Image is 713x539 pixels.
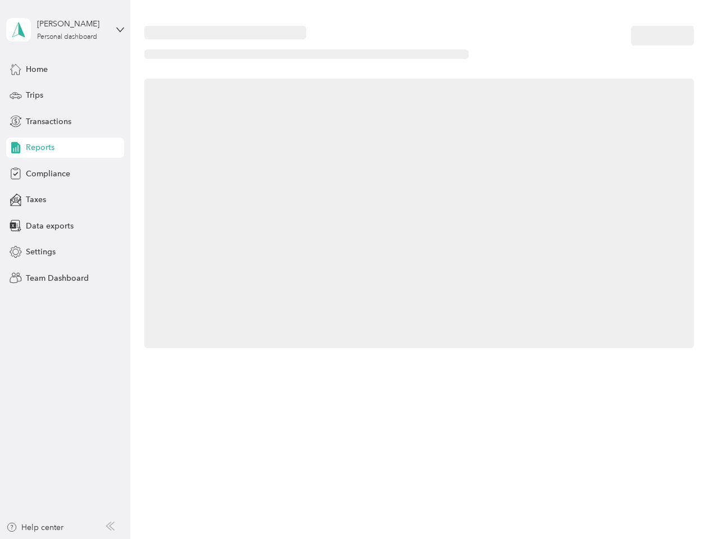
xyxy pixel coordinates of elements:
span: Trips [26,89,43,101]
span: Transactions [26,116,71,127]
span: Settings [26,246,56,258]
span: Home [26,63,48,75]
span: Team Dashboard [26,272,89,284]
button: Help center [6,522,63,533]
span: Reports [26,141,55,153]
div: Personal dashboard [37,34,97,40]
span: Data exports [26,220,74,232]
span: Compliance [26,168,70,180]
span: Taxes [26,194,46,205]
div: [PERSON_NAME] [37,18,107,30]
